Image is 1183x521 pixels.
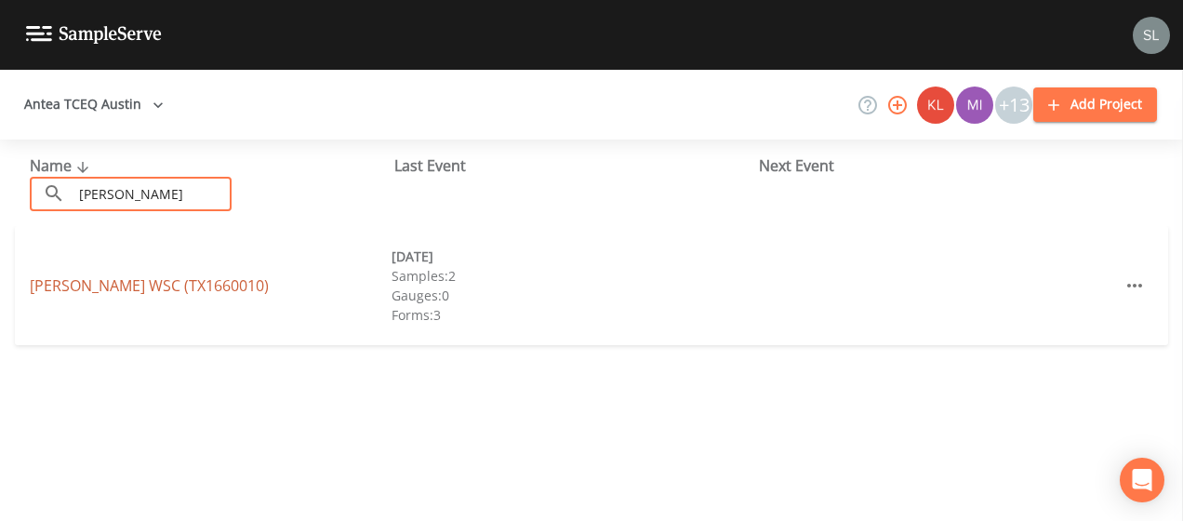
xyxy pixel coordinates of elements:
[917,87,954,124] img: 9c4450d90d3b8045b2e5fa62e4f92659
[1120,458,1164,502] div: Open Intercom Messenger
[956,87,993,124] img: a1ea4ff7c53760f38bef77ef7c6649bf
[73,177,232,211] input: Search Projects
[759,154,1123,177] div: Next Event
[392,305,753,325] div: Forms: 3
[916,87,955,124] div: Kler Teran
[17,87,171,122] button: Antea TCEQ Austin
[394,154,759,177] div: Last Event
[30,275,269,296] a: [PERSON_NAME] WSC (TX1660010)
[30,155,94,176] span: Name
[1133,17,1170,54] img: 0d5b2d5fd6ef1337b72e1b2735c28582
[955,87,994,124] div: Miriaha Caddie
[392,247,753,266] div: [DATE]
[995,87,1032,124] div: +13
[392,266,753,286] div: Samples: 2
[26,26,162,44] img: logo
[1033,87,1157,122] button: Add Project
[392,286,753,305] div: Gauges: 0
